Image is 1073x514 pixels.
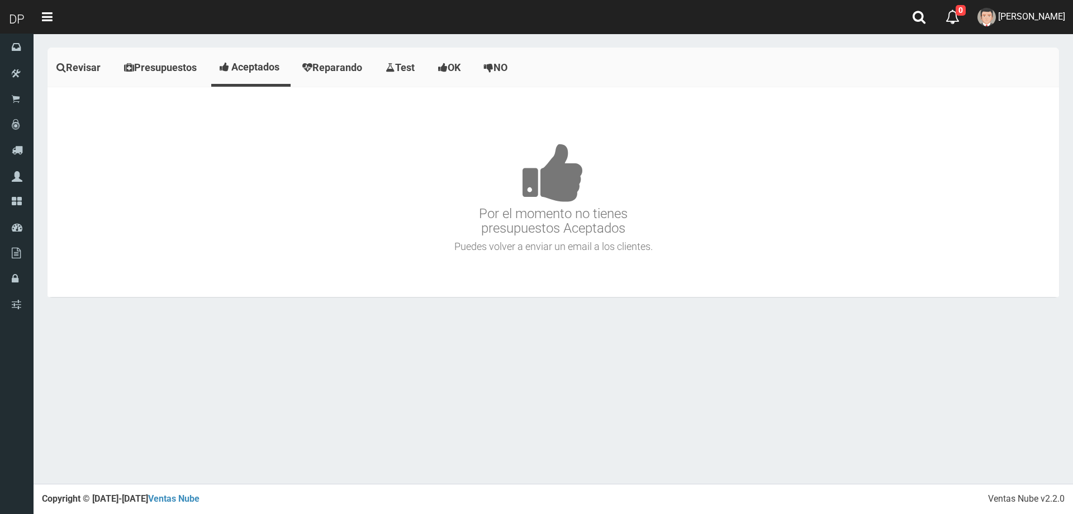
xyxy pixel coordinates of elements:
strong: Copyright © [DATE]-[DATE] [42,493,200,504]
span: [PERSON_NAME] [998,11,1065,22]
span: Reparando [312,62,362,73]
a: OK [429,50,472,85]
span: Presupuestos [134,62,197,73]
span: NO [493,62,507,73]
a: NO [475,50,519,85]
div: Ventas Nube v2.2.0 [988,493,1065,506]
a: Revisar [48,50,112,85]
span: Aceptados [231,61,279,73]
h4: Puedes volver a enviar un email a los clientes. [50,241,1056,252]
span: OK [448,62,460,73]
a: Aceptados [211,50,291,84]
span: Test [395,62,415,73]
img: User Image [977,8,996,26]
span: 0 [956,5,966,16]
span: Revisar [66,62,101,73]
a: Test [377,50,426,85]
a: Presupuestos [115,50,208,85]
a: Ventas Nube [148,493,200,504]
a: Reparando [293,50,374,85]
h3: Por el momento no tienes presupuestos Aceptados [50,110,1056,236]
